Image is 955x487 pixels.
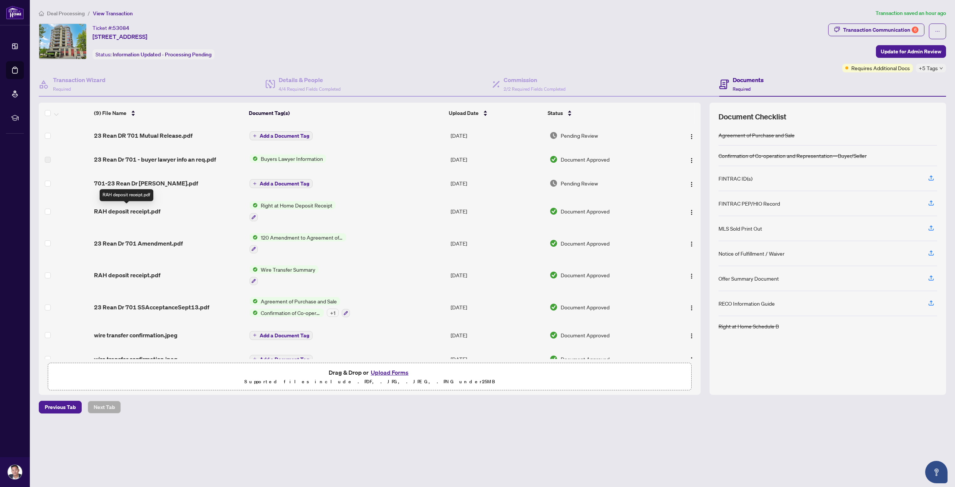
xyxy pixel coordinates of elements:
div: Ticket #: [93,24,129,32]
button: Add a Document Tag [250,354,313,364]
span: Add a Document Tag [260,181,309,186]
th: Document Tag(s) [246,103,446,124]
span: Buyers Lawyer Information [258,154,326,163]
img: Logo [689,273,695,279]
span: 4/4 Required Fields Completed [279,86,341,92]
button: Status IconAgreement of Purchase and SaleStatus IconConfirmation of Co-operation and Representati... [250,297,350,317]
span: 701-23 Rean Dr [PERSON_NAME].pdf [94,179,198,188]
div: Status: [93,49,215,59]
span: [STREET_ADDRESS] [93,32,147,41]
button: Previous Tab [39,401,82,413]
span: Add a Document Tag [260,133,309,138]
li: / [88,9,90,18]
span: Document Approved [561,155,610,163]
button: Logo [686,129,698,141]
h4: Documents [733,75,764,84]
span: Document Checklist [718,112,786,122]
img: Document Status [549,239,558,247]
img: Logo [689,209,695,215]
img: Document Status [549,207,558,215]
div: RAH deposit receipt.pdf [100,189,153,201]
span: Drag & Drop or [329,368,411,377]
img: Document Status [549,179,558,187]
td: [DATE] [448,291,547,323]
button: Status Icon120 Amendment to Agreement of Purchase and Sale [250,233,346,253]
span: Document Approved [561,239,610,247]
button: Logo [686,153,698,165]
span: Right at Home Deposit Receipt [258,201,335,209]
th: (9) File Name [91,103,246,124]
div: MLS Sold Print Out [718,224,762,232]
div: Notice of Fulfillment / Waiver [718,249,785,257]
img: Document Status [549,303,558,311]
button: Logo [686,329,698,341]
img: Logo [689,305,695,311]
span: 23 Rean Dr 701 - buyer lawyer info an req.pdf [94,155,216,164]
span: Requires Additional Docs [851,64,910,72]
span: Confirmation of Co-operation and Representation—Buyer/Seller [258,309,324,317]
button: Status IconWire Transfer Summary [250,265,318,285]
span: 23 Rean Dr 701 SSAcceptanceSept13.pdf [94,303,209,312]
td: [DATE] [448,347,547,371]
td: [DATE] [448,259,547,291]
img: Logo [689,181,695,187]
span: ellipsis [935,29,940,34]
button: Add a Document Tag [250,331,313,340]
span: Document Approved [561,303,610,311]
div: FINTRAC ID(s) [718,174,752,182]
span: Pending Review [561,179,598,187]
img: Document Status [549,131,558,140]
img: Status Icon [250,309,258,317]
button: Add a Document Tag [250,355,313,364]
span: down [939,66,943,70]
img: Status Icon [250,297,258,305]
button: Status IconRight at Home Deposit Receipt [250,201,335,221]
span: 53084 [113,25,129,31]
img: Status Icon [250,233,258,241]
span: Add a Document Tag [260,333,309,338]
img: Document Status [549,355,558,363]
td: [DATE] [448,147,547,171]
span: plus [253,357,257,361]
td: [DATE] [448,171,547,195]
button: Upload Forms [369,368,411,377]
span: Deal Processing [47,10,85,17]
button: Logo [686,205,698,217]
span: Required [53,86,71,92]
span: Document Approved [561,271,610,279]
img: Status Icon [250,154,258,163]
span: Document Approved [561,355,610,363]
div: Agreement of Purchase and Sale [718,131,795,139]
img: Logo [689,134,695,140]
span: wire transfer confirmation.jpeg [94,355,178,363]
button: Logo [686,269,698,281]
article: Transaction saved an hour ago [876,9,946,18]
button: Logo [686,177,698,189]
span: Update for Admin Review [881,46,941,57]
button: Logo [686,301,698,313]
span: (9) File Name [94,109,126,117]
span: Information Updated - Processing Pending [113,51,212,58]
h4: Details & People [279,75,341,84]
span: Drag & Drop orUpload FormsSupported files include .PDF, .JPG, .JPEG, .PNG under25MB [48,363,691,391]
td: [DATE] [448,195,547,227]
button: Status IconBuyers Lawyer Information [250,154,326,163]
span: +5 Tags [919,64,938,72]
span: Previous Tab [45,401,76,413]
img: logo [6,6,24,19]
img: Document Status [549,331,558,339]
img: Document Status [549,155,558,163]
td: [DATE] [448,124,547,147]
img: Logo [689,241,695,247]
button: Update for Admin Review [876,45,946,58]
p: Supported files include .PDF, .JPG, .JPEG, .PNG under 25 MB [53,377,687,386]
div: Transaction Communication [843,24,918,36]
span: plus [253,333,257,337]
span: 23 Rean Dr 701 Amendment.pdf [94,239,183,248]
img: Status Icon [250,201,258,209]
button: Next Tab [88,401,121,413]
span: wire transfer confirmation.jpeg [94,331,178,340]
button: Logo [686,353,698,365]
span: Document Approved [561,207,610,215]
img: Logo [689,357,695,363]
